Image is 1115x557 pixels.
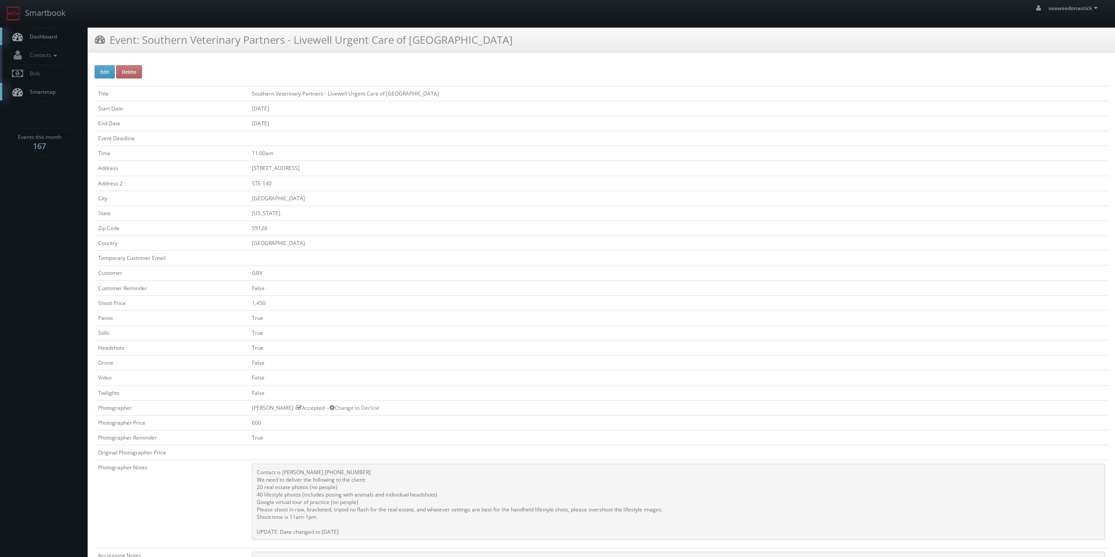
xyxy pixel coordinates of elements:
button: Delete [116,65,142,78]
td: 11:00am [248,146,1108,161]
td: Stills [95,325,248,340]
td: [US_STATE] [248,206,1108,220]
td: Photographer Notes [95,460,248,548]
td: GBV [248,266,1108,280]
td: Temporary Customer Email [95,251,248,266]
td: Video [95,370,248,385]
td: Customer [95,266,248,280]
td: 55126 [248,220,1108,235]
td: Address [95,161,248,176]
button: Edit [95,65,115,78]
td: Southern Veterinary Partners - Livewell Urgent Care of [GEOGRAPHIC_DATA] [248,86,1108,101]
td: [GEOGRAPHIC_DATA] [248,191,1108,206]
td: True [248,341,1108,355]
td: Shoot Price [95,295,248,310]
td: [GEOGRAPHIC_DATA] [248,236,1108,251]
span: Bids [25,70,40,77]
td: Drone [95,355,248,370]
td: Panos [95,310,248,325]
td: False [248,370,1108,385]
td: False [248,355,1108,370]
h3: Event: Southern Veterinary Partners - Livewell Urgent Care of [GEOGRAPHIC_DATA] [95,32,513,47]
span: Dashboard [25,33,57,40]
td: STE 140 [248,176,1108,191]
td: State [95,206,248,220]
td: Photographer Reminder [95,430,248,445]
td: Event Deadline [95,131,248,146]
td: False [248,280,1108,295]
td: End Date [95,116,248,131]
strong: 167 [33,141,46,151]
span: Events this month [18,133,61,142]
pre: Contact is [PERSON_NAME] [PHONE_NUMBER] We need to deliver the following to the client: 20 real e... [252,464,1105,540]
img: smartbook-logo.png [7,7,21,21]
td: Country [95,236,248,251]
td: Twilights [95,385,248,400]
span: Contacts [25,51,59,59]
span: seaweedonastick [1048,4,1100,12]
td: Address 2 [95,176,248,191]
td: Original Photographer Price [95,445,248,460]
td: Start Date [95,101,248,116]
a: Change to Decline [329,404,379,412]
td: Customer Reminder [95,280,248,295]
td: [DATE] [248,101,1108,116]
td: City [95,191,248,206]
td: False [248,385,1108,400]
td: 1,450 [248,295,1108,310]
td: Headshots [95,341,248,355]
span: Smartmap [25,88,56,96]
td: [STREET_ADDRESS] [248,161,1108,176]
td: Photographer [95,400,248,415]
td: [PERSON_NAME] - Accepted -- [248,400,1108,415]
td: Zip Code [95,220,248,235]
td: True [248,325,1108,340]
td: Title [95,86,248,101]
td: 600 [248,415,1108,430]
td: [DATE] [248,116,1108,131]
td: Time [95,146,248,161]
td: True [248,430,1108,445]
td: Photographer Price [95,415,248,430]
td: True [248,310,1108,325]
